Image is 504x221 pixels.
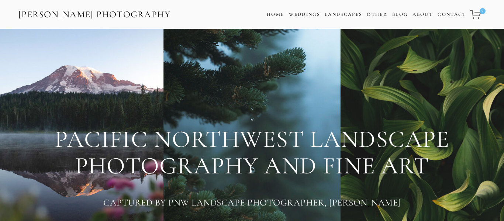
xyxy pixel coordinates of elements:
span: 0 [480,8,486,14]
a: Contact [438,9,466,20]
a: Other [367,11,387,17]
a: 0 items in cart [469,6,486,23]
a: Blog [392,9,408,20]
a: Landscapes [325,11,362,17]
h1: PACIFIC NORTHWEST LANDSCAPE PHOTOGRAPHY AND FINE ART [18,126,486,179]
a: About [412,9,433,20]
a: [PERSON_NAME] Photography [18,6,172,23]
a: Home [267,9,284,20]
h3: Captured By PNW Landscape Photographer, [PERSON_NAME] [18,195,486,210]
a: Weddings [289,11,320,17]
